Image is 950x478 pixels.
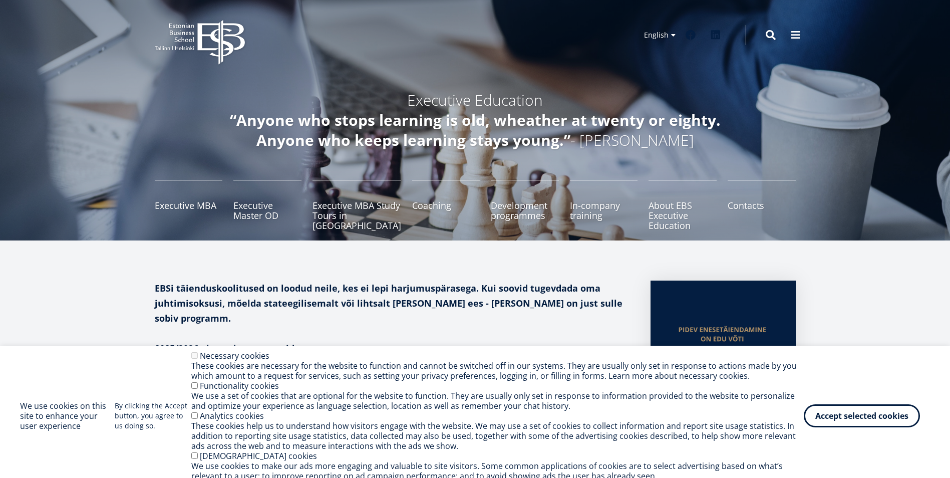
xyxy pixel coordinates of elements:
label: [DEMOGRAPHIC_DATA] cookies [200,450,317,461]
a: Executive Master OD [233,180,301,230]
strong: EBSi täienduskoolitused on loodud neile, kes ei lepi harjumuspärasega. Kui soovid tugevdada oma j... [155,282,622,324]
a: About EBS Executive Education [649,180,717,230]
button: Accept selected cookies [804,404,920,427]
div: We use a set of cookies that are optional for the website to function. They are usually only set ... [191,391,804,411]
h2: We use cookies on this site to enhance your user experience [20,401,115,431]
a: In-company training [570,180,638,230]
a: Executive MBA Study Tours in [GEOGRAPHIC_DATA] [312,180,401,230]
label: Analytics cookies [200,410,264,421]
label: Necessary cookies [200,350,269,361]
a: Executive MBA [155,180,223,230]
a: Contacts [728,180,796,230]
p: By clicking the Accept button, you agree to us doing so. [115,401,191,431]
div: These cookies are necessary for the website to function and cannot be switched off in our systems... [191,361,804,381]
a: Linkedin [706,25,726,45]
a: Facebook [681,25,701,45]
a: Coaching [412,180,480,230]
a: Development programmes [491,180,559,230]
h4: Executive Education [210,90,741,110]
em: “Anyone who stops learning is old, wheather at twenty or eighty. Anyone who keeps learning stays ... [230,110,721,150]
h4: - [PERSON_NAME] [210,110,741,150]
strong: 2025/2026 algavad programmid: [155,342,297,354]
label: Functionality cookies [200,380,279,391]
div: These cookies help us to understand how visitors engage with the website. We may use a set of coo... [191,421,804,451]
